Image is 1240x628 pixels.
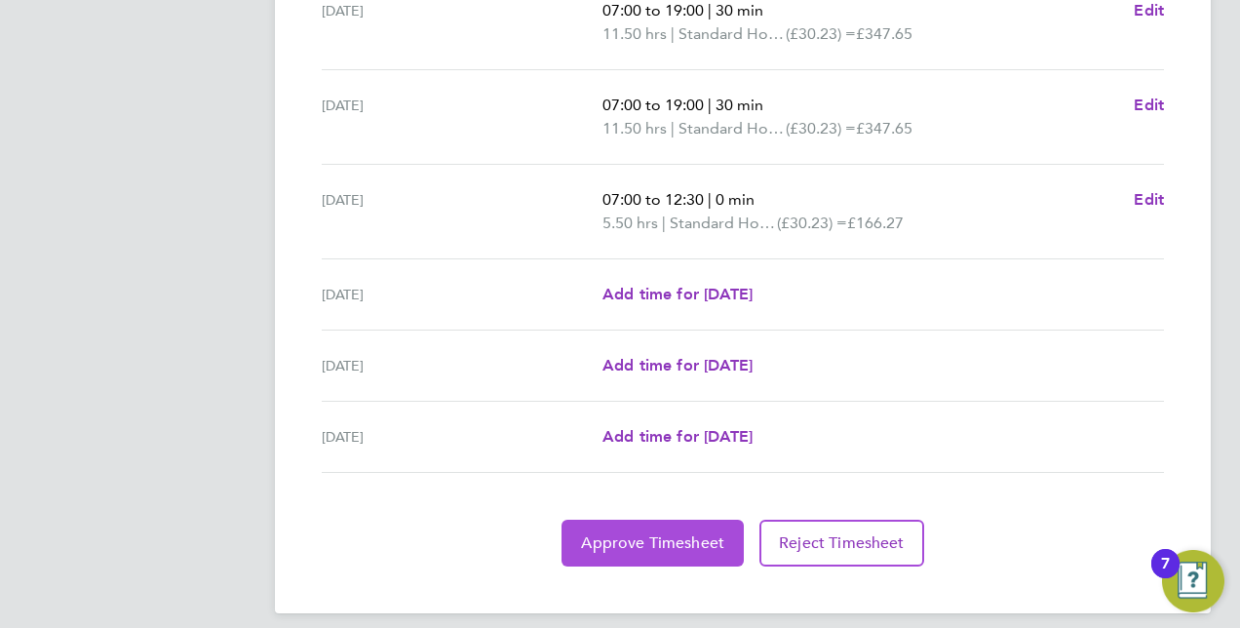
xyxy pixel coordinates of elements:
[322,354,602,377] div: [DATE]
[322,425,602,449] div: [DATE]
[716,190,755,209] span: 0 min
[678,22,786,46] span: Standard Hourly
[602,96,704,114] span: 07:00 to 19:00
[708,190,712,209] span: |
[602,285,753,303] span: Add time for [DATE]
[777,214,847,232] span: (£30.23) =
[708,96,712,114] span: |
[716,96,763,114] span: 30 min
[602,24,667,43] span: 11.50 hrs
[678,117,786,140] span: Standard Hourly
[602,283,753,306] a: Add time for [DATE]
[671,24,675,43] span: |
[708,1,712,20] span: |
[1161,564,1170,589] div: 7
[602,119,667,137] span: 11.50 hrs
[779,533,905,553] span: Reject Timesheet
[602,356,753,374] span: Add time for [DATE]
[786,24,856,43] span: (£30.23) =
[602,354,753,377] a: Add time for [DATE]
[602,427,753,446] span: Add time for [DATE]
[602,190,704,209] span: 07:00 to 12:30
[602,1,704,20] span: 07:00 to 19:00
[1162,550,1224,612] button: Open Resource Center, 7 new notifications
[322,283,602,306] div: [DATE]
[602,425,753,449] a: Add time for [DATE]
[322,188,602,235] div: [DATE]
[562,520,744,567] button: Approve Timesheet
[1134,188,1164,212] a: Edit
[716,1,763,20] span: 30 min
[1134,94,1164,117] a: Edit
[759,520,924,567] button: Reject Timesheet
[670,212,777,235] span: Standard Hourly
[847,214,904,232] span: £166.27
[1134,190,1164,209] span: Edit
[1134,96,1164,114] span: Edit
[322,94,602,140] div: [DATE]
[671,119,675,137] span: |
[856,119,912,137] span: £347.65
[602,214,658,232] span: 5.50 hrs
[786,119,856,137] span: (£30.23) =
[662,214,666,232] span: |
[856,24,912,43] span: £347.65
[1134,1,1164,20] span: Edit
[581,533,724,553] span: Approve Timesheet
